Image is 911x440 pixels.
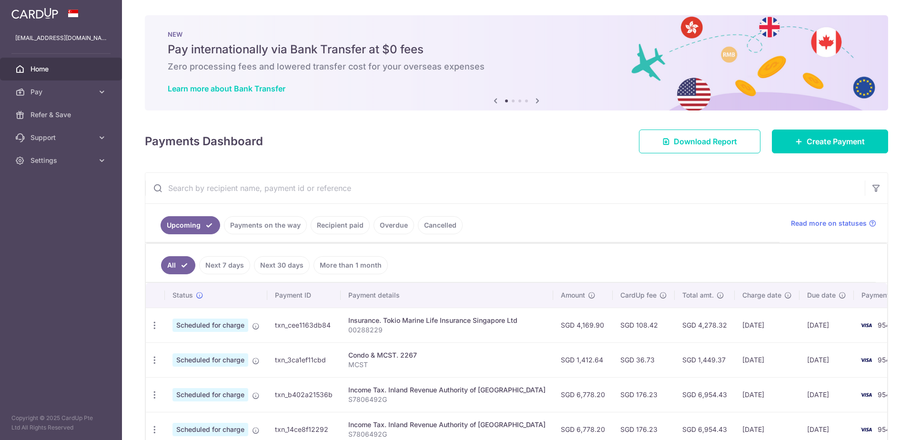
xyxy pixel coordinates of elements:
td: txn_b402a21536b [267,377,341,412]
a: Cancelled [418,216,463,234]
span: Pay [30,87,93,97]
span: 9543 [878,356,894,364]
span: Scheduled for charge [172,423,248,436]
span: Charge date [742,290,781,300]
span: 9543 [878,321,894,329]
h4: Payments Dashboard [145,133,263,150]
p: S7806492G [348,430,546,439]
a: Recipient paid [311,216,370,234]
td: [DATE] [735,308,800,342]
a: More than 1 month [314,256,388,274]
img: Bank Card [857,389,876,400]
a: Payments on the way [224,216,307,234]
input: Search by recipient name, payment id or reference [145,173,865,203]
td: [DATE] [800,377,854,412]
a: Read more on statuses [791,219,876,228]
td: SGD 6,778.20 [553,377,613,412]
span: Scheduled for charge [172,319,248,332]
span: Total amt. [682,290,714,300]
span: Read more on statuses [791,219,867,228]
img: Bank Card [857,424,876,435]
td: SGD 1,412.64 [553,342,613,377]
td: txn_3ca1ef11cbd [267,342,341,377]
a: Learn more about Bank Transfer [168,84,285,93]
td: SGD 176.23 [613,377,675,412]
a: Next 7 days [199,256,250,274]
td: [DATE] [800,342,854,377]
td: SGD 108.42 [613,308,675,342]
p: 00288229 [348,325,546,335]
td: SGD 4,278.32 [675,308,735,342]
th: Payment ID [267,283,341,308]
p: [EMAIL_ADDRESS][DOMAIN_NAME] [15,33,107,43]
img: Bank Card [857,320,876,331]
span: Support [30,133,93,142]
th: Payment details [341,283,553,308]
span: 9543 [878,425,894,433]
td: [DATE] [800,308,854,342]
p: NEW [168,30,865,38]
h6: Zero processing fees and lowered transfer cost for your overseas expenses [168,61,865,72]
span: Download Report [674,136,737,147]
div: Condo & MCST. 2267 [348,350,546,360]
td: SGD 4,169.90 [553,308,613,342]
h5: Pay internationally via Bank Transfer at $0 fees [168,42,865,57]
a: Download Report [639,130,760,153]
div: Insurance. Tokio Marine Life Insurance Singapore Ltd [348,316,546,325]
span: Amount [561,290,585,300]
td: SGD 6,954.43 [675,377,735,412]
span: Status [172,290,193,300]
img: Bank Card [857,354,876,366]
td: [DATE] [735,377,800,412]
img: Bank transfer banner [145,15,888,110]
a: Upcoming [161,216,220,234]
span: Create Payment [807,136,865,147]
div: Income Tax. Inland Revenue Authority of [GEOGRAPHIC_DATA] [348,420,546,430]
img: CardUp [11,8,58,19]
a: All [161,256,195,274]
p: S7806492G [348,395,546,404]
span: Home [30,64,93,74]
span: Scheduled for charge [172,388,248,401]
span: CardUp fee [620,290,657,300]
td: txn_cee1163db84 [267,308,341,342]
a: Create Payment [772,130,888,153]
td: SGD 36.73 [613,342,675,377]
a: Overdue [374,216,414,234]
td: [DATE] [735,342,800,377]
span: 9543 [878,390,894,399]
span: Scheduled for charge [172,353,248,367]
span: Due date [807,290,836,300]
span: Refer & Save [30,110,93,120]
a: Next 30 days [254,256,310,274]
td: SGD 1,449.37 [675,342,735,377]
div: Income Tax. Inland Revenue Authority of [GEOGRAPHIC_DATA] [348,385,546,395]
span: Settings [30,156,93,165]
p: MCST [348,360,546,370]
